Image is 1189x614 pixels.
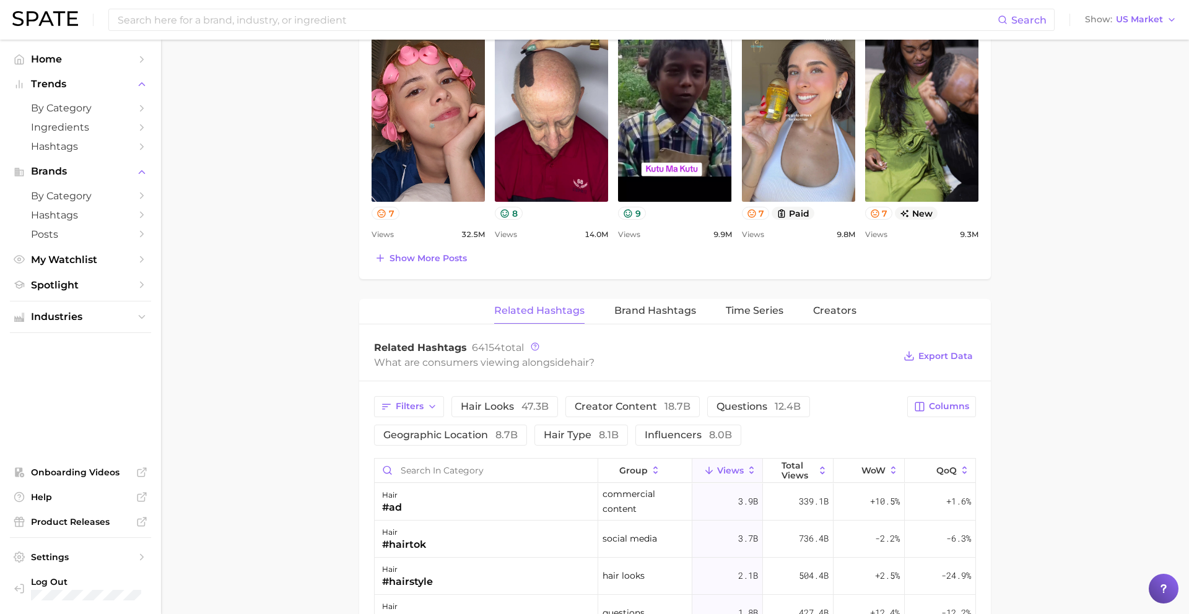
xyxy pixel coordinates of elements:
[10,488,151,506] a: Help
[31,102,130,114] span: by Category
[1085,16,1112,23] span: Show
[941,568,971,583] span: -24.9%
[960,227,978,242] span: 9.3m
[10,463,151,482] a: Onboarding Videos
[599,429,619,441] span: 8.1b
[742,207,770,220] button: 7
[31,516,130,527] span: Product Releases
[31,279,130,291] span: Spotlight
[31,209,130,221] span: Hashtags
[738,531,758,546] span: 3.7b
[742,227,764,242] span: Views
[614,305,696,316] span: Brand Hashtags
[1082,12,1180,28] button: ShowUS Market
[834,459,904,483] button: WoW
[865,207,893,220] button: 7
[375,483,975,521] button: hair#adcommercial content3.9b339.1b+10.5%+1.6%
[645,430,732,440] span: influencers
[383,430,518,440] span: geographic location
[390,253,467,264] span: Show more posts
[618,227,640,242] span: Views
[375,459,598,482] input: Search in category
[775,400,801,412] span: 12.4b
[905,459,975,483] button: QoQ
[870,494,900,509] span: +10.5%
[374,354,894,371] div: What are consumers viewing alongside ?
[575,402,690,412] span: creator content
[799,494,829,509] span: 339.1b
[382,537,426,552] div: #hairtok
[585,227,608,242] span: 14.0m
[895,207,938,220] span: new
[495,227,517,242] span: Views
[799,568,829,583] span: 504.4b
[603,568,645,583] span: hair looks
[495,207,523,220] button: 8
[799,531,829,546] span: 736.4b
[738,568,758,583] span: 2.1b
[116,9,998,30] input: Search here for a brand, industry, or ingredient
[10,137,151,156] a: Hashtags
[372,249,470,267] button: Show more posts
[461,402,549,412] span: hair looks
[472,342,524,353] span: total
[396,401,424,412] span: Filters
[929,401,969,412] span: Columns
[12,11,78,26] img: SPATE
[495,429,518,441] span: 8.7b
[570,357,589,368] span: hair
[946,531,971,546] span: -6.3%
[1011,14,1047,26] span: Search
[717,465,744,475] span: Views
[10,50,151,69] a: Home
[382,500,402,515] div: #ad
[875,531,900,546] span: -2.2%
[10,118,151,137] a: Ingredients
[738,494,758,509] span: 3.9b
[31,121,130,133] span: Ingredients
[603,486,687,516] span: commercial content
[598,459,692,483] button: group
[10,275,151,295] a: Spotlight
[946,494,971,509] span: +1.6%
[10,205,151,225] a: Hashtags
[31,141,130,152] span: Hashtags
[1116,16,1163,23] span: US Market
[461,227,485,242] span: 32.5m
[900,347,976,365] button: Export Data
[936,465,957,475] span: QoQ
[372,207,399,220] button: 7
[716,402,801,412] span: questions
[31,254,130,266] span: My Watchlist
[782,460,814,480] span: Total Views
[10,548,151,566] a: Settings
[382,574,433,589] div: #hairstyle
[31,551,130,563] span: Settings
[382,488,402,503] div: hair
[372,227,394,242] span: Views
[763,459,834,483] button: Total Views
[10,225,151,244] a: Posts
[521,400,549,412] span: 47.3b
[31,311,130,322] span: Industries
[861,465,886,475] span: WoW
[374,396,444,417] button: Filters
[31,190,130,202] span: by Category
[375,558,975,595] button: hair#hairstylehair looks2.1b504.4b+2.5%-24.9%
[382,525,426,540] div: hair
[10,98,151,118] a: by Category
[31,79,130,90] span: Trends
[31,491,130,503] span: Help
[10,512,151,531] a: Product Releases
[544,430,619,440] span: hair type
[382,562,433,577] div: hair
[907,396,976,417] button: Columns
[865,227,887,242] span: Views
[603,531,657,546] span: social media
[10,162,151,181] button: Brands
[31,228,130,240] span: Posts
[618,207,646,220] button: 9
[31,166,130,177] span: Brands
[375,521,975,558] button: hair#hairtoksocial media3.7b736.4b-2.2%-6.3%
[10,573,151,604] a: Log out. Currently logged in with e-mail mathilde@spate.nyc.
